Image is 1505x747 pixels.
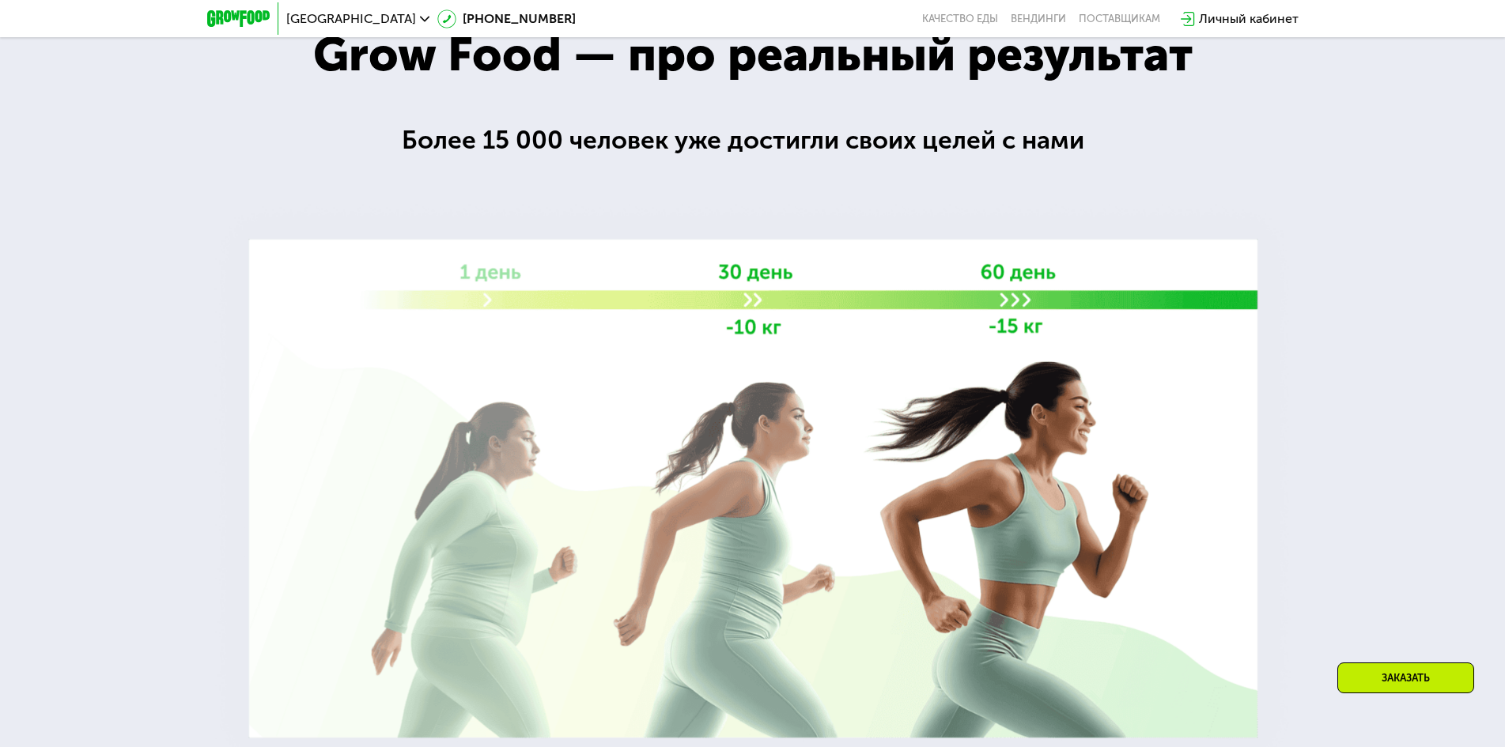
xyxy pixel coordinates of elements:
[437,9,576,28] a: [PHONE_NUMBER]
[922,13,998,25] a: Качество еды
[286,13,416,25] span: [GEOGRAPHIC_DATA]
[1011,13,1066,25] a: Вендинги
[402,125,1104,155] div: Более 15 000 человек уже достигли своих целей с нами
[1199,9,1299,28] div: Личный кабинет
[278,27,1227,82] div: Grow Food — про реальный результат
[1337,662,1474,693] div: Заказать
[1079,13,1160,25] div: поставщикам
